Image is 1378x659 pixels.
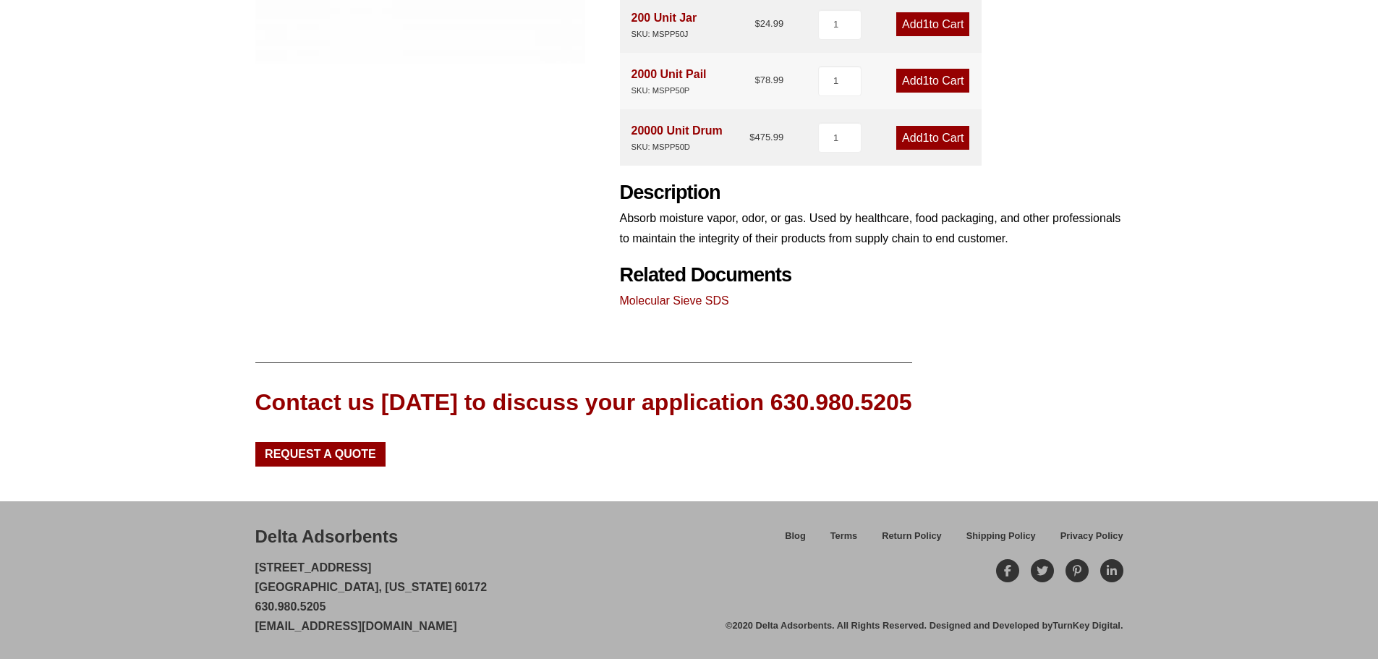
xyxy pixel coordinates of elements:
[631,121,723,154] div: 20000 Unit Drum
[620,208,1123,247] p: Absorb moisture vapor, odor, or gas. Used by healthcare, food packaging, and other professionals ...
[620,181,1123,205] h2: Description
[631,84,707,98] div: SKU: MSPP50P
[620,294,729,307] a: Molecular Sieve SDS
[773,528,817,553] a: Blog
[631,140,723,154] div: SKU: MSPP50D
[749,132,783,143] bdi: 475.99
[1052,620,1120,631] a: TurnKey Digital
[265,448,376,460] span: Request a Quote
[749,132,754,143] span: $
[923,132,930,144] span: 1
[754,75,783,85] bdi: 78.99
[882,532,942,541] span: Return Policy
[1060,532,1123,541] span: Privacy Policy
[754,18,760,29] span: $
[785,532,805,541] span: Blog
[255,524,399,549] div: Delta Adsorbents
[830,532,857,541] span: Terms
[923,75,930,87] span: 1
[631,27,697,41] div: SKU: MSPP50J
[255,386,912,419] div: Contact us [DATE] to discuss your application 630.980.5205
[869,528,954,553] a: Return Policy
[754,18,783,29] bdi: 24.99
[896,126,969,150] a: Add1to Cart
[896,69,969,93] a: Add1to Cart
[966,532,1036,541] span: Shipping Policy
[726,619,1123,632] div: ©2020 Delta Adsorbents. All Rights Reserved. Designed and Developed by .
[255,558,488,637] p: [STREET_ADDRESS] [GEOGRAPHIC_DATA], [US_STATE] 60172 630.980.5205
[631,8,697,41] div: 200 Unit Jar
[754,75,760,85] span: $
[631,64,707,98] div: 2000 Unit Pail
[896,12,969,36] a: Add1to Cart
[818,528,869,553] a: Terms
[1048,528,1123,553] a: Privacy Policy
[255,620,457,632] a: [EMAIL_ADDRESS][DOMAIN_NAME]
[255,442,386,467] a: Request a Quote
[923,18,930,30] span: 1
[954,528,1048,553] a: Shipping Policy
